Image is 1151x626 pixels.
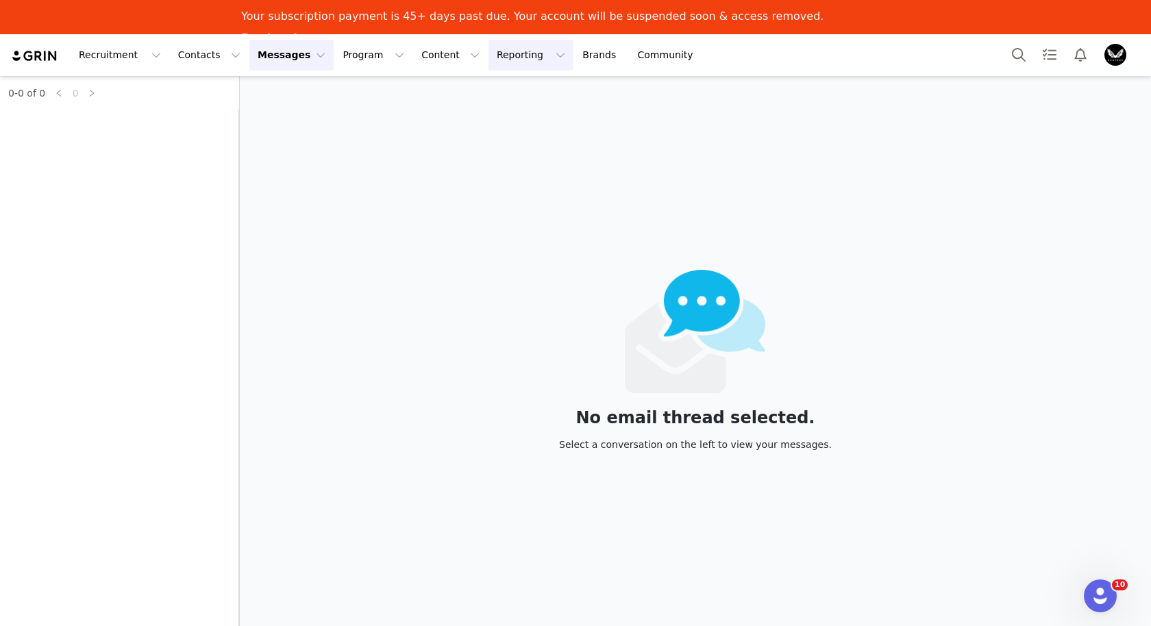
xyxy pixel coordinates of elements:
img: grin logo [11,49,59,62]
div: Your subscription payment is 45+ days past due. Your account will be suspended soon & access remo... [241,10,824,23]
li: Next Page [84,85,100,101]
img: emails-empty2x.png [625,270,767,393]
div: No email thread selected. [559,410,832,425]
span: 10 [1112,579,1128,590]
iframe: Intercom live chat [1084,579,1117,612]
button: Notifications [1065,40,1096,71]
a: 0 [68,86,83,101]
li: Previous Page [51,85,67,101]
button: Search [1004,40,1034,71]
button: Program [334,40,412,71]
button: Contacts [170,40,249,71]
button: Reporting [488,40,573,71]
img: 2ddf72fb-a310-4933-b54e-5db2460c3ec2.png [1104,44,1126,66]
li: 0 [67,85,84,101]
a: Tasks [1035,40,1065,71]
i: icon: right [88,89,96,97]
a: Pay Invoices [241,32,318,47]
button: Profile [1096,44,1140,66]
i: icon: left [55,89,63,97]
div: Select a conversation on the left to view your messages. [559,437,832,452]
button: Content [413,40,488,71]
li: 0-0 of 0 [8,85,45,101]
a: Brands [574,40,628,71]
button: Recruitment [71,40,169,71]
a: Community [630,40,708,71]
button: Messages [249,40,334,71]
